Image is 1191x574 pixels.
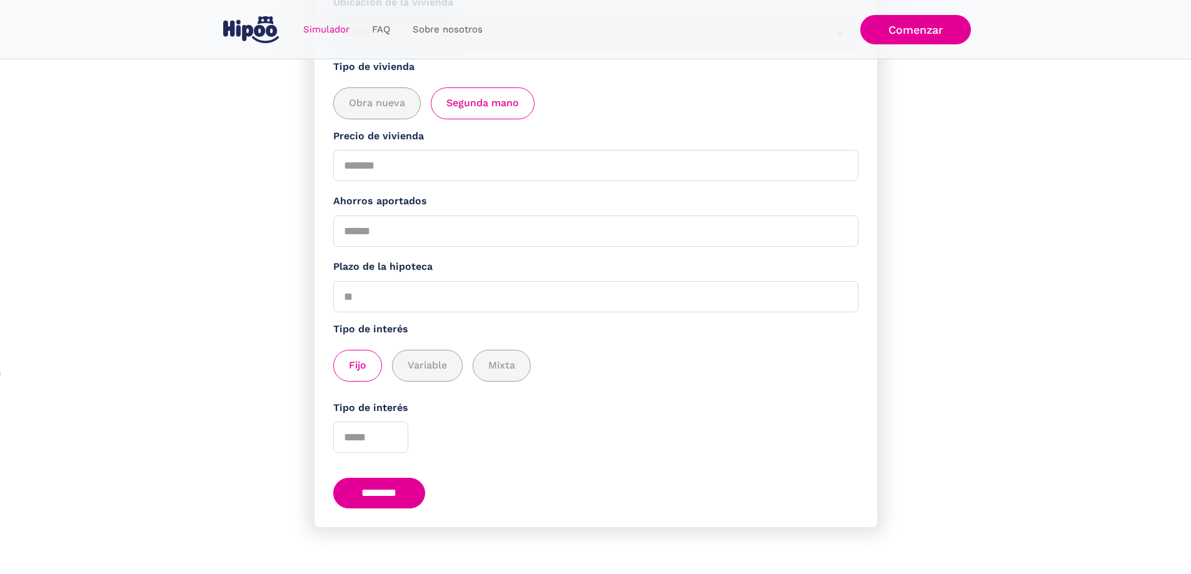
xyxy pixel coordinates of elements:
label: Precio de vivienda [333,129,858,144]
label: Plazo de la hipoteca [333,259,858,275]
label: Tipo de interés [333,400,858,416]
div: add_description_here [333,87,858,119]
span: Mixta [488,358,515,374]
span: Obra nueva [349,96,405,111]
a: Sobre nosotros [401,17,494,42]
span: Segunda mano [446,96,519,111]
a: Comenzar [860,15,971,44]
a: home [221,11,282,48]
label: Tipo de interés [333,322,858,337]
a: Simulador [292,17,361,42]
label: Tipo de vivienda [333,59,858,75]
div: add_description_here [333,350,858,382]
a: FAQ [361,17,401,42]
label: Ahorros aportados [333,194,858,209]
span: Fijo [349,358,366,374]
span: Variable [408,358,447,374]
